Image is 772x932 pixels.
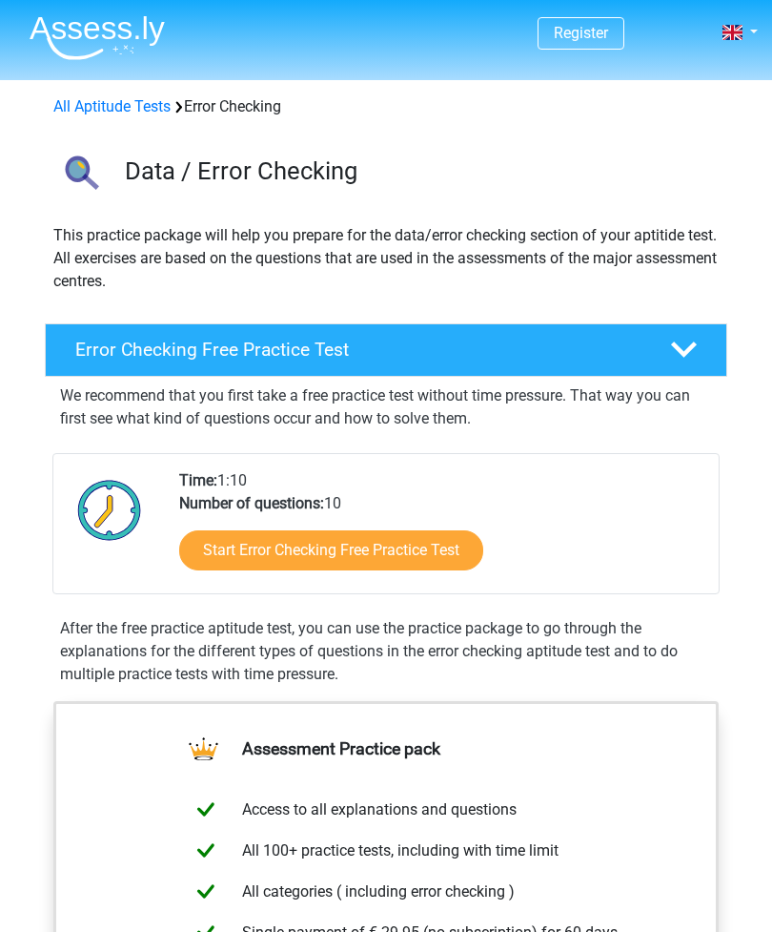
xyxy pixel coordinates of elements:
h4: Error Checking Free Practice Test [75,339,642,361]
h3: Data / Error Checking [125,156,713,186]
div: Error Checking [46,95,726,118]
div: After the free practice aptitude test, you can use the practice package to go through the explana... [52,617,720,686]
p: This practice package will help you prepare for the data/error checking section of your aptitide ... [53,224,719,293]
img: error checking [46,141,113,209]
a: Register [554,24,608,42]
b: Number of questions: [179,494,324,512]
a: All Aptitude Tests [53,97,171,115]
div: 1:10 10 [165,469,718,593]
a: Error Checking Free Practice Test [37,323,735,377]
b: Time: [179,471,217,489]
img: Clock [69,469,151,550]
img: Assessly [30,15,165,60]
p: We recommend that you first take a free practice test without time pressure. That way you can fir... [60,384,712,430]
a: Start Error Checking Free Practice Test [179,530,483,570]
